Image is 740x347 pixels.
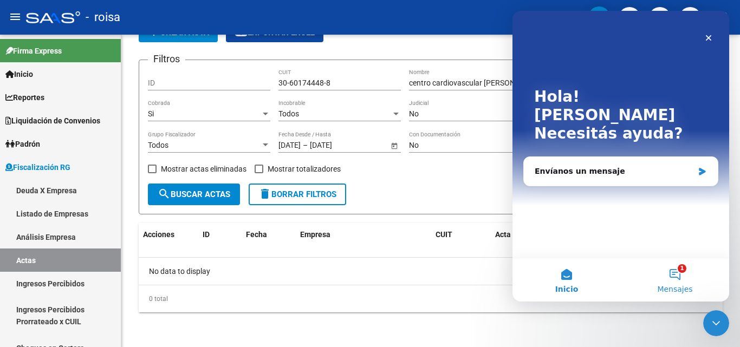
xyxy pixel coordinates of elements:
span: Mostrar totalizadores [268,162,341,175]
span: Fiscalización RG [5,161,70,173]
mat-icon: delete [258,187,271,200]
span: Crear Acta [147,28,209,37]
div: No data to display [139,258,723,285]
h3: Filtros [148,51,185,67]
input: Fecha fin [310,141,363,150]
span: No [409,141,419,149]
span: Borrar Filtros [258,189,336,199]
span: Mostrar actas eliminadas [161,162,246,175]
span: Acciones [143,230,174,239]
input: Fecha inicio [278,141,301,150]
span: Todos [278,109,299,118]
span: Empresa [300,230,330,239]
span: No [409,109,419,118]
span: Liquidación de Convenios [5,115,100,127]
span: Inicio [5,68,33,80]
datatable-header-cell: Empresa [296,223,431,259]
div: 0 total [139,285,723,312]
span: ID [203,230,210,239]
button: Open calendar [388,140,400,151]
span: Padrón [5,138,40,150]
span: Reportes [5,91,44,103]
span: Si [148,109,154,118]
mat-icon: search [158,187,171,200]
span: – [303,141,308,150]
span: Fecha [246,230,267,239]
span: - roisa [86,5,120,29]
iframe: Intercom live chat [512,11,729,302]
mat-icon: menu [9,10,22,23]
datatable-header-cell: Fecha [242,223,296,259]
datatable-header-cell: Acciones [139,223,198,259]
span: Exportar EXCEL [235,28,315,37]
span: Buscar Actas [158,189,230,199]
datatable-header-cell: Acta [491,223,545,259]
span: Firma Express [5,45,62,57]
span: Todos [148,141,168,149]
datatable-header-cell: ID [198,223,242,259]
span: Acta [495,230,511,239]
button: Borrar Filtros [249,184,346,205]
span: CUIT [436,230,452,239]
iframe: Intercom live chat [703,310,729,336]
button: Buscar Actas [148,184,240,205]
datatable-header-cell: CUIT [431,223,491,259]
